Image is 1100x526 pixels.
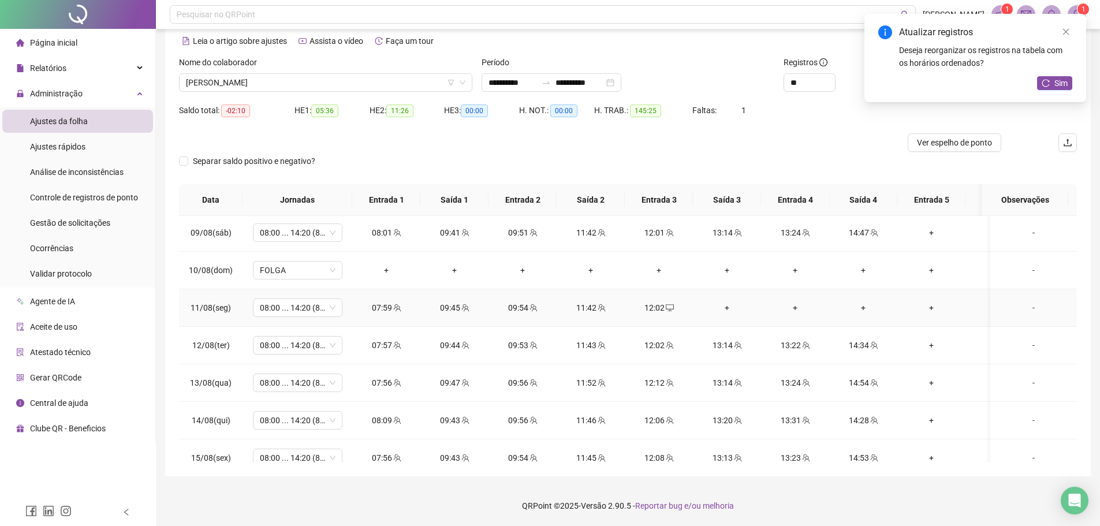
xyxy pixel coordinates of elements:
[770,376,820,389] div: 13:24
[192,341,230,350] span: 12/08(ter)
[702,376,752,389] div: 13:14
[482,56,517,69] label: Período
[361,339,411,352] div: 07:57
[361,452,411,464] div: 07:56
[420,184,489,216] th: Saída 1
[991,193,1059,206] span: Observações
[550,105,577,117] span: 00:00
[1037,76,1072,90] button: Sim
[542,78,551,87] span: to
[498,301,547,314] div: 09:54
[191,453,231,462] span: 15/08(sex)
[1060,25,1072,38] a: Close
[596,454,606,462] span: team
[1000,226,1068,239] div: -
[557,184,625,216] th: Saída 2
[907,452,956,464] div: +
[923,8,985,21] span: [PERSON_NAME]
[392,341,401,349] span: team
[352,184,420,216] th: Entrada 1
[30,322,77,331] span: Aceite de uso
[30,142,85,151] span: Ajustes rápidos
[975,414,1024,427] div: +
[995,9,1006,20] span: notification
[1000,301,1068,314] div: -
[975,339,1024,352] div: +
[1042,79,1050,87] span: reload
[634,452,684,464] div: 12:08
[294,104,370,117] div: HE 1:
[1000,339,1068,352] div: -
[1062,28,1070,36] span: close
[260,412,335,429] span: 08:00 ... 14:20 (8 HORAS)
[260,449,335,467] span: 08:00 ... 14:20 (8 HORAS)
[528,416,538,424] span: team
[392,416,401,424] span: team
[528,454,538,462] span: team
[489,184,557,216] th: Entrada 2
[634,414,684,427] div: 12:06
[907,301,956,314] div: +
[878,25,892,39] span: info-circle
[596,341,606,349] span: team
[30,117,88,126] span: Ajustes da folha
[386,105,413,117] span: 11:26
[498,264,547,277] div: +
[634,339,684,352] div: 12:02
[665,454,674,462] span: team
[665,229,674,237] span: team
[838,452,888,464] div: 14:53
[838,339,888,352] div: 14:34
[498,226,547,239] div: 09:51
[702,264,752,277] div: +
[702,414,752,427] div: 13:20
[784,56,827,69] span: Registros
[311,105,338,117] span: 05:36
[16,39,24,47] span: home
[30,167,124,177] span: Análise de inconsistências
[907,414,956,427] div: +
[1061,487,1088,514] div: Open Intercom Messenger
[375,37,383,45] span: history
[634,226,684,239] div: 12:01
[975,376,1024,389] div: +
[634,376,684,389] div: 12:12
[310,36,363,46] span: Assista o vídeo
[702,452,752,464] div: 13:13
[665,416,674,424] span: team
[299,37,307,45] span: youtube
[702,226,752,239] div: 13:14
[60,505,72,517] span: instagram
[16,323,24,331] span: audit
[801,229,810,237] span: team
[460,229,469,237] span: team
[975,226,1024,239] div: +
[917,136,992,149] span: Ver espelho de ponto
[16,374,24,382] span: qrcode
[770,264,820,277] div: +
[907,339,956,352] div: +
[869,416,878,424] span: team
[30,193,138,202] span: Controle de registros de ponto
[801,454,810,462] span: team
[30,38,77,47] span: Página inicial
[907,226,956,239] div: +
[869,341,878,349] span: team
[179,104,294,117] div: Saldo total:
[869,379,878,387] span: team
[193,36,287,46] span: Leia o artigo sobre ajustes
[460,304,469,312] span: team
[156,486,1100,526] footer: QRPoint © 2025 - 2.90.5 -
[693,184,761,216] th: Saída 3
[566,301,616,314] div: 11:42
[899,25,1072,39] div: Atualizar registros
[733,341,742,349] span: team
[1000,376,1068,389] div: -
[838,376,888,389] div: 14:54
[392,454,401,462] span: team
[770,414,820,427] div: 13:31
[498,452,547,464] div: 09:54
[498,376,547,389] div: 09:56
[665,341,674,349] span: team
[430,339,479,352] div: 09:44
